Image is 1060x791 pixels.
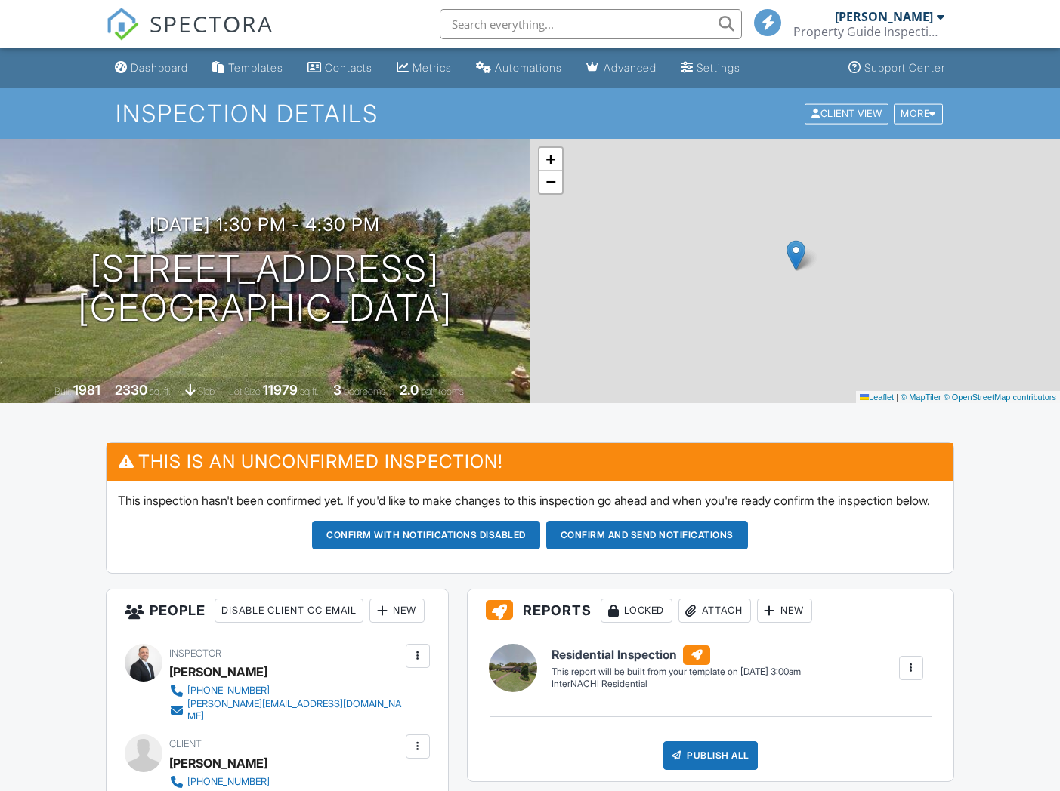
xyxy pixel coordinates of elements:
div: 2330 [115,382,147,398]
div: [PERSON_NAME][EMAIL_ADDRESS][DOMAIN_NAME] [187,698,402,722]
a: Contacts [301,54,379,82]
div: [PERSON_NAME] [169,660,267,683]
div: [PERSON_NAME] [835,9,933,24]
img: Marker [787,240,805,271]
span: + [545,149,555,168]
div: Advanced [604,61,657,74]
span: | [896,392,898,402]
div: [PHONE_NUMBER] [187,685,270,697]
span: Lot Size [229,386,261,397]
span: Client [169,738,202,749]
div: Automations [495,61,562,74]
div: Contacts [325,61,372,74]
img: The Best Home Inspection Software - Spectora [106,8,139,41]
span: sq.ft. [300,386,319,397]
p: This inspection hasn't been confirmed yet. If you'd like to make changes to this inspection go ah... [118,492,941,509]
button: Confirm and send notifications [546,521,748,549]
span: slab [198,386,215,397]
div: [PHONE_NUMBER] [187,776,270,788]
a: © OpenStreetMap contributors [944,392,1056,402]
a: Settings [675,54,746,82]
div: InterNACHI Residential [552,678,801,691]
h6: Residential Inspection [552,645,801,665]
a: [PERSON_NAME][EMAIL_ADDRESS][DOMAIN_NAME] [169,698,402,722]
span: Inspector [169,648,221,659]
div: More [894,103,943,124]
a: [PHONE_NUMBER] [169,683,402,698]
h3: People [107,589,448,632]
a: Leaflet [860,392,894,402]
a: Zoom out [539,171,562,193]
a: Zoom in [539,148,562,171]
div: Templates [228,61,283,74]
button: Confirm with notifications disabled [312,521,540,549]
div: [PERSON_NAME] [169,752,267,774]
div: Locked [601,599,672,623]
span: − [545,172,555,191]
h1: Inspection Details [116,100,944,127]
a: Client View [803,107,892,118]
div: Disable Client CC Email [215,599,363,623]
a: Automations (Basic) [470,54,568,82]
h3: [DATE] 1:30 pm - 4:30 pm [150,214,380,235]
div: Client View [805,103,888,124]
a: [PHONE_NUMBER] [169,774,343,789]
span: bathrooms [421,386,464,397]
div: Support Center [864,61,945,74]
a: © MapTiler [901,392,941,402]
a: Templates [206,54,289,82]
div: 2.0 [400,382,419,398]
a: Metrics [391,54,458,82]
h3: Reports [468,589,953,632]
span: sq. ft. [150,386,171,397]
input: Search everything... [440,9,742,39]
div: 1981 [73,382,100,398]
div: This report will be built from your template on [DATE] 3:00am [552,666,801,678]
div: 3 [333,382,341,398]
a: Dashboard [109,54,194,82]
span: SPECTORA [150,8,273,39]
div: Publish All [663,741,758,770]
div: Settings [697,61,740,74]
a: Support Center [842,54,951,82]
div: New [369,599,425,623]
h1: [STREET_ADDRESS] [GEOGRAPHIC_DATA] [78,249,453,329]
div: New [757,599,812,623]
div: Metrics [413,61,452,74]
div: Dashboard [131,61,188,74]
span: bedrooms [344,386,385,397]
div: 11979 [263,382,298,398]
a: SPECTORA [106,20,273,52]
a: Advanced [580,54,663,82]
span: Built [54,386,71,397]
div: Attach [678,599,751,623]
h3: This is an Unconfirmed Inspection! [107,443,953,480]
div: Property Guide Inspections, LLC DBA inspectormatt.com [793,24,944,39]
